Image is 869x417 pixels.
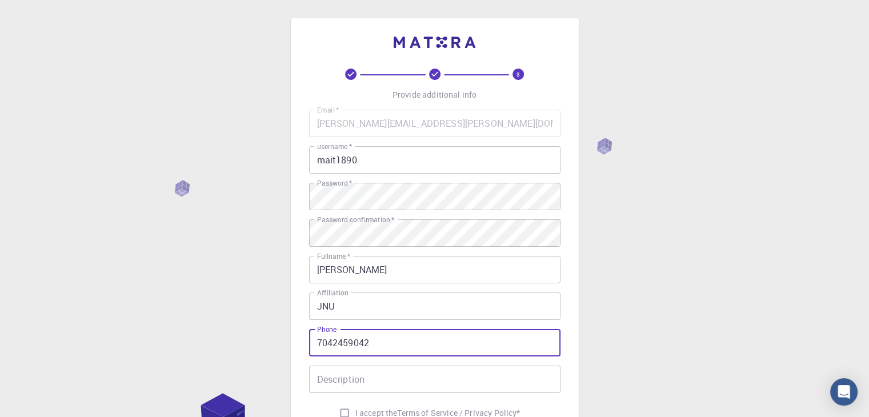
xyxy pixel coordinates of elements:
label: Password confirmation [317,215,394,224]
label: Affiliation [317,288,348,298]
p: Provide additional info [393,89,476,101]
text: 3 [516,70,520,78]
label: Fullname [317,251,350,261]
div: Open Intercom Messenger [830,378,858,406]
label: Phone [317,324,337,334]
label: username [317,142,352,151]
label: Password [317,178,352,188]
label: Email [317,105,339,115]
